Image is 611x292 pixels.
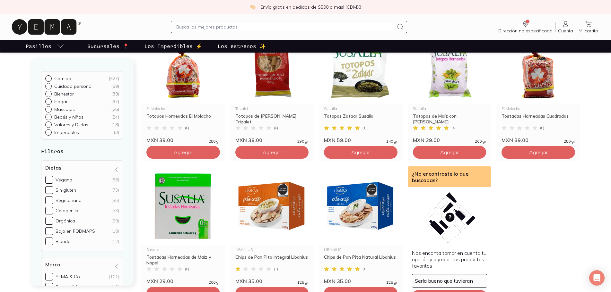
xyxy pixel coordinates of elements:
input: Vegana(88) [45,176,53,184]
div: Totopos Zataar Susalia [324,113,397,125]
button: Agregar [324,146,397,159]
div: ( 24 ) [111,114,119,120]
div: Totopos de [PERSON_NAME] Trizalet [235,113,309,125]
a: Tostadas Horneadas Cuadrada El MolachoEl MolachoTostadas Horneadas Cuadradas(0)MXN 39.00250 gr [496,25,580,143]
div: El Molacho [146,107,220,111]
input: Smiley Kids(10) [45,283,53,291]
a: pasillo-todos-link [24,40,65,53]
div: YEMA & Co [56,274,80,279]
img: check [250,4,256,10]
span: MXN 29.00 [146,278,173,284]
div: El Molacho [502,107,575,111]
span: Agregar [263,149,281,155]
div: Tostadas Horneadas Cuadradas [502,113,575,125]
span: ( 1 ) [274,267,278,271]
div: ( 18 ) [111,122,119,128]
span: 250 gr [209,139,220,143]
span: 125 gr [386,280,397,284]
div: Totopos Horneados El Molacho [146,113,220,125]
input: Vegetariana(55) [45,196,53,204]
div: (29) [111,218,119,224]
p: Bebés y niños [54,114,83,120]
input: Cetogénica(53) [45,207,53,214]
input: Orgánica(29) [45,217,53,225]
div: ( 3 ) [114,129,119,135]
div: (53) [111,208,119,213]
div: Susalia [413,107,486,111]
span: MXN 39.00 [146,137,173,143]
a: Los estrenos ✨ [216,40,267,53]
div: Vegana [56,177,72,183]
img: Totopos Zataar Susalia [319,25,403,104]
a: Dirección no especificada [496,20,555,34]
div: Susalia [146,248,220,252]
button: Agregar [146,146,220,159]
div: Bajo en FODMAPS [56,228,95,234]
p: Imperdibles [54,129,79,135]
a: Totopos de Maíz con Nopal SusaliaSusaliaTotopos de Maíz con [PERSON_NAME](4)MXN 29.00200 gr [408,25,492,143]
span: MXN 38.00 [235,137,262,143]
div: Sin gluten [56,187,76,193]
p: Cuidado personal [54,83,92,89]
div: Vegetariana [56,197,82,203]
a: Totopos Zataar SusaliaSusaliaTotopos Zataar Susalia(1)MXN 59.00140 gr [319,25,403,143]
p: Mascotas [54,106,75,112]
span: 125 gr [297,280,309,284]
div: ¿No encontraste lo que buscabas? [408,167,491,187]
span: 200 gr [209,280,220,284]
img: Tostadas Horneadas de Maíz y Nopal [141,166,225,245]
span: MXN 29.00 [413,137,440,143]
div: Susalia [324,107,397,111]
span: ( 1 ) [362,126,367,130]
div: Orgánica [56,218,75,224]
input: Sin gluten(73) [45,186,53,194]
input: Bajo en FODMAPS(18) [45,227,53,235]
a: Totopos Horneados El MolachoEl MolachoTotopos Horneados El Molacho(0)MXN 39.00250 gr [141,25,225,143]
h4: Dietas [45,164,61,171]
a: Mi carrito [576,20,601,34]
p: Comida [54,76,71,81]
div: Chips de Pan Pita Integral Libanius [235,254,309,266]
p: Sucursales 📍 [87,42,129,50]
p: Nos encanta tomar en cuenta tu opinión y agregar tus productos favoritos [412,250,487,269]
div: LIBANIUS [235,248,309,252]
div: Tostadas Horneadas de Maíz y Nopal [146,254,220,266]
span: Dirección no especificada [498,28,553,34]
div: ( 99 ) [111,83,119,89]
span: MXN 35.00 [235,278,262,284]
span: ( 0 ) [274,126,278,130]
input: Blanda(12) [45,238,53,245]
span: MXN 39.00 [502,137,528,143]
button: Agregar [502,146,575,159]
div: Totopos de Maíz con [PERSON_NAME] [413,113,486,125]
a: Cuenta [555,20,576,34]
a: Totopos de Maíz Horneados TrizaletTrizaletTotopos de [PERSON_NAME] Trizalet(0)MXN 38.00290 gr [230,25,314,143]
span: ( 4 ) [451,126,456,130]
span: Agregar [440,149,459,155]
img: Totopos Horneados El Molacho [141,25,225,104]
a: Chips de Pan Pita Tostado IntegralLIBANIUSChips de Pan Pita Natural Libanius(1)MXN 35.00125 gr [319,166,403,284]
img: Chips de Pan Pita Tostado Integral [319,166,403,245]
div: ( 37 ) [111,99,119,104]
div: (10) [111,284,119,290]
button: Agregar [235,146,309,159]
span: ( 1 ) [362,267,367,271]
p: Valores y Dietas [54,122,88,128]
span: Mi carrito [579,28,598,34]
div: Chips de Pan Pita Natural Libanius [324,254,397,266]
div: Smiley Kids [56,284,79,290]
span: Cuenta [558,28,573,34]
p: Los estrenos ✨ [218,42,266,50]
input: YEMA & Co(101) [45,273,53,280]
div: (18) [111,228,119,234]
p: Los Imperdibles ⚡️ [144,42,202,50]
span: 250 gr [564,139,575,143]
span: ( 0 ) [540,126,544,130]
div: Cetogénica [56,208,80,213]
span: Agregar [174,149,192,155]
a: Sucursales 📍 [86,40,130,53]
span: Agregar [351,149,370,155]
div: LIBANIUS [324,248,397,252]
div: (73) [111,187,119,193]
p: Pasillos [26,42,51,50]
